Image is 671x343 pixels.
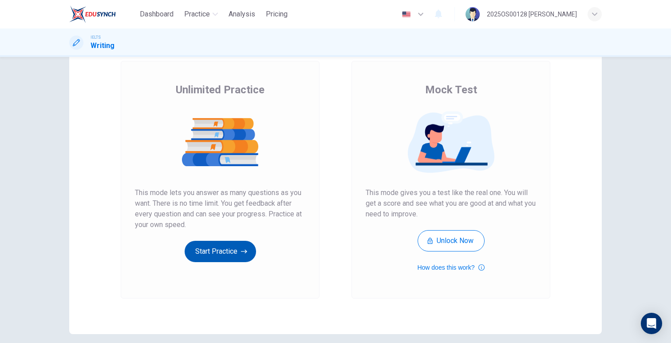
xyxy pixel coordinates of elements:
div: 2025OS00128 [PERSON_NAME] [487,9,577,20]
button: Practice [181,6,221,22]
img: Profile picture [466,7,480,21]
span: IELTS [91,34,101,40]
button: Unlock Now [418,230,485,251]
span: This mode lets you answer as many questions as you want. There is no time limit. You get feedback... [135,187,305,230]
span: Mock Test [425,83,477,97]
div: Open Intercom Messenger [641,313,662,334]
span: Practice [184,9,210,20]
button: Pricing [262,6,291,22]
button: Dashboard [136,6,177,22]
span: Dashboard [140,9,174,20]
img: en [401,11,412,18]
a: EduSynch logo [69,5,136,23]
span: This mode gives you a test like the real one. You will get a score and see what you are good at a... [366,187,536,219]
h1: Writing [91,40,114,51]
span: Analysis [229,9,255,20]
button: Analysis [225,6,259,22]
img: EduSynch logo [69,5,116,23]
button: Start Practice [185,241,256,262]
span: Unlimited Practice [176,83,264,97]
button: How does this work? [417,262,484,273]
span: Pricing [266,9,288,20]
